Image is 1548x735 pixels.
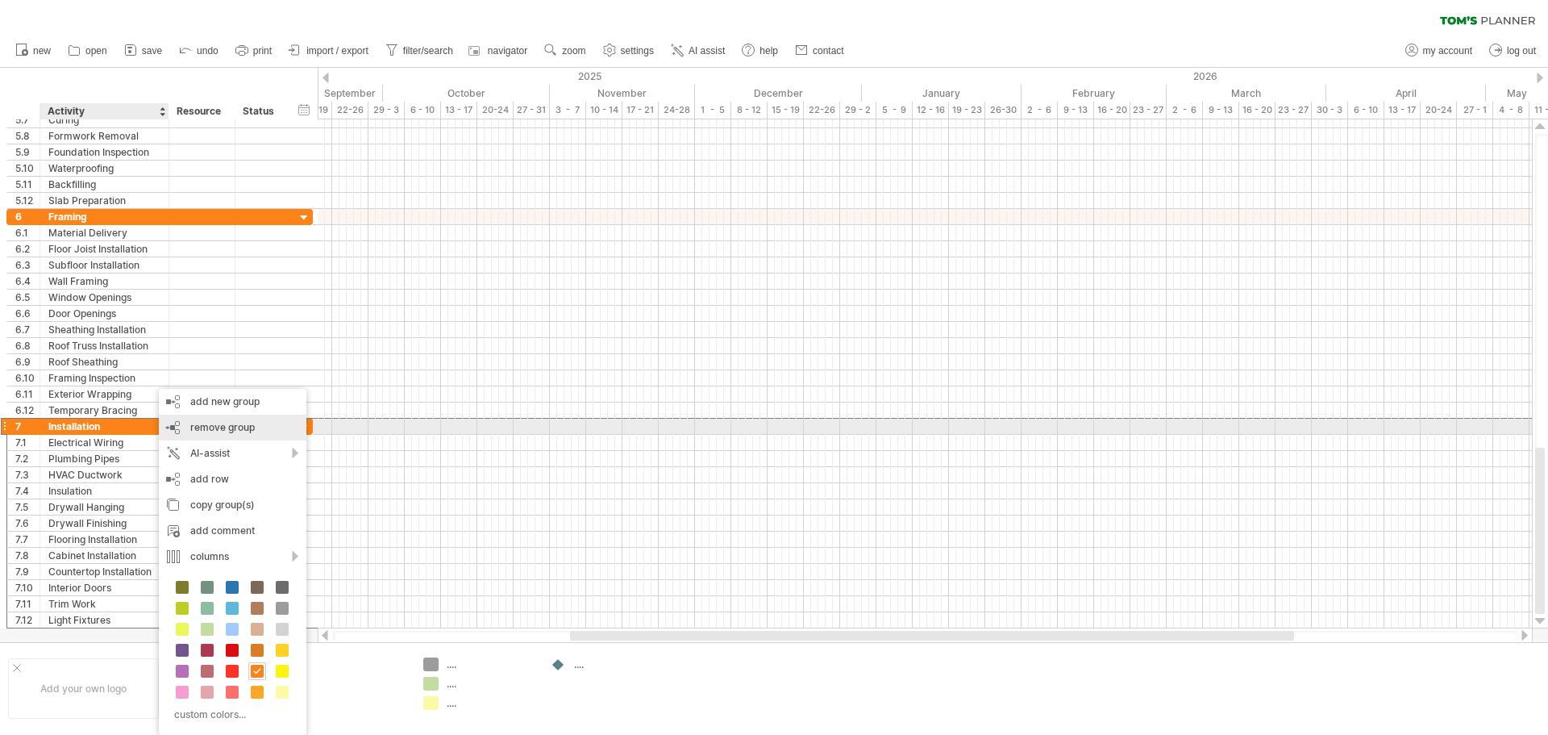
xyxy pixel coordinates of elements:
[876,102,913,119] div: 5 - 9
[477,102,514,119] div: 20-24
[159,544,306,570] div: columns
[48,241,160,257] div: Floor Joist Installation
[1239,102,1275,119] div: 16 - 20
[15,112,40,127] div: 5.7
[48,483,160,499] div: Insulation
[15,499,40,515] div: 7.5
[306,45,368,56] span: import / export
[447,696,535,710] div: ....
[48,403,160,418] div: Temporary Bracing
[1167,102,1203,119] div: 2 - 6
[689,45,725,56] span: AI assist
[142,45,162,56] span: save
[1312,102,1348,119] div: 30 - 3
[695,102,731,119] div: 1 - 5
[1384,102,1421,119] div: 13 - 17
[15,516,40,531] div: 7.6
[48,338,160,353] div: Roof Truss Installation
[332,102,368,119] div: 22-26
[15,177,40,192] div: 5.11
[1022,102,1058,119] div: 2 - 6
[1401,40,1477,61] a: my account
[15,612,40,628] div: 7.12
[759,45,778,56] span: help
[15,322,40,337] div: 6.7
[48,451,160,466] div: Plumbing Pipes
[985,102,1022,119] div: 26-30
[15,419,40,434] div: 7
[197,45,218,56] span: undo
[159,466,306,492] div: add row
[1421,102,1457,119] div: 20-24
[15,386,40,402] div: 6.11
[48,274,160,289] div: Wall Framing
[791,40,849,61] a: contact
[15,290,40,305] div: 6.5
[85,45,107,56] span: open
[840,102,876,119] div: 29 - 2
[15,128,40,144] div: 5.8
[48,290,160,305] div: Window Openings
[48,612,160,628] div: Light Fixtures
[1275,102,1312,119] div: 23 - 27
[15,548,40,563] div: 7.8
[48,322,160,337] div: Sheathing Installation
[949,102,985,119] div: 19 - 23
[253,45,272,56] span: print
[48,144,160,160] div: Foundation Inspection
[120,40,167,61] a: save
[15,580,40,595] div: 7.10
[48,193,160,208] div: Slab Preparation
[15,306,40,321] div: 6.6
[15,209,40,224] div: 6
[48,354,160,370] div: Roof Sheathing
[268,658,404,671] div: ....
[862,85,1022,102] div: January 2026
[167,704,293,725] div: custom colors...
[159,492,306,518] div: copy group(s)
[804,102,840,119] div: 22-26
[48,225,160,240] div: Material Delivery
[1457,102,1493,119] div: 27 - 1
[15,467,40,482] div: 7.3
[190,421,255,433] span: remove group
[574,658,662,671] div: ....
[15,274,40,289] div: 6.4
[1507,45,1536,56] span: log out
[403,45,453,56] span: filter/search
[1485,40,1541,61] a: log out
[695,85,862,102] div: December 2025
[11,40,56,61] a: new
[48,516,160,531] div: Drywall Finishing
[48,580,160,595] div: Interior Doors
[48,467,160,482] div: HVAC Ductwork
[48,103,160,119] div: Activity
[1058,102,1094,119] div: 9 - 13
[15,435,40,450] div: 7.1
[48,499,160,515] div: Drywall Hanging
[15,193,40,208] div: 5.12
[64,40,112,61] a: open
[621,45,654,56] span: settings
[599,40,659,61] a: settings
[1423,45,1472,56] span: my account
[231,40,277,61] a: print
[243,103,278,119] div: Status
[15,338,40,353] div: 6.8
[586,102,622,119] div: 10 - 14
[15,403,40,418] div: 6.12
[48,370,160,386] div: Framing Inspection
[1094,102,1130,119] div: 16 - 20
[48,112,160,127] div: Curing
[15,596,40,612] div: 7.11
[48,306,160,321] div: Door Openings
[48,209,160,224] div: Framing
[159,389,306,415] div: add new group
[48,419,160,434] div: Installation
[268,698,404,712] div: ....
[33,45,51,56] span: new
[1493,102,1529,119] div: 4 - 8
[48,564,160,579] div: Countertop Installation
[15,161,40,176] div: 5.10
[368,102,405,119] div: 29 - 3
